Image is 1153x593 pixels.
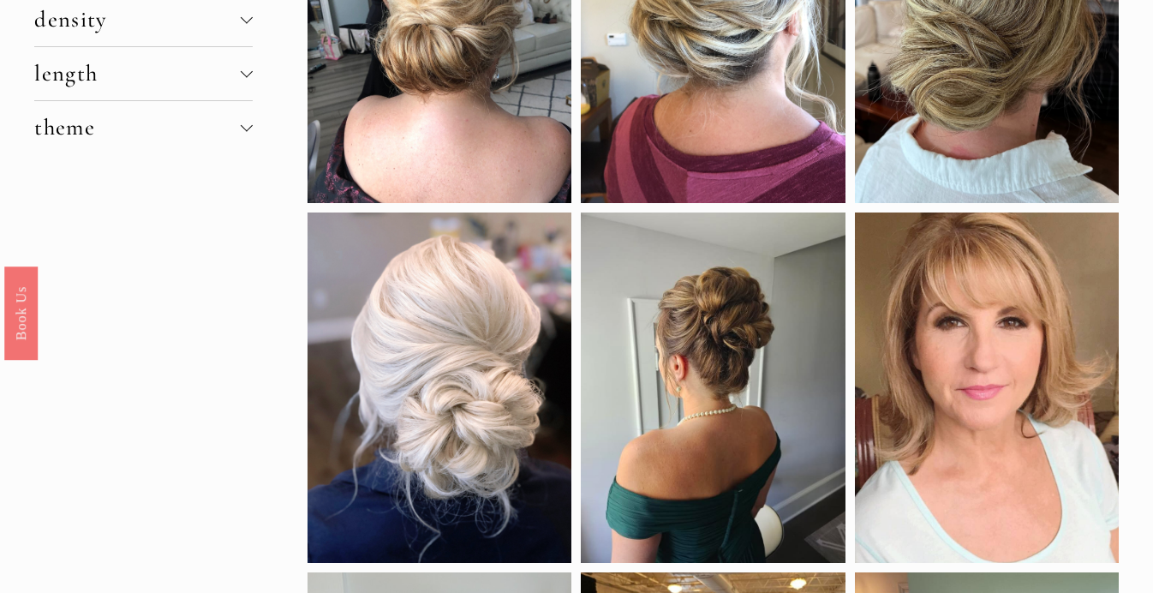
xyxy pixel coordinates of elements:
a: Book Us [4,267,38,360]
button: theme [34,101,253,154]
span: length [34,60,241,87]
button: length [34,47,253,100]
span: theme [34,114,241,141]
span: density [34,6,241,33]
